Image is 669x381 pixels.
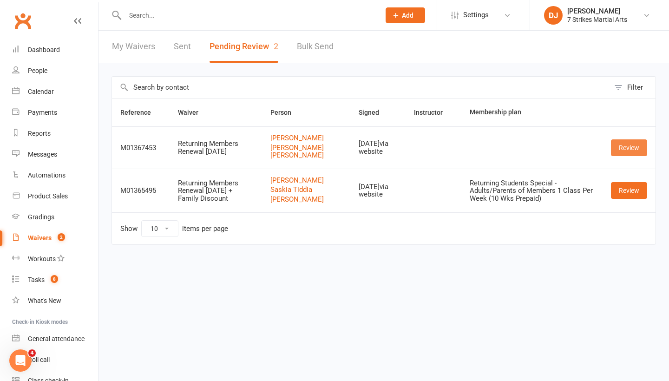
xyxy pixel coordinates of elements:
a: Sent [174,31,191,63]
div: items per page [182,225,228,233]
span: 2 [274,41,278,51]
div: DJ [544,6,563,25]
button: Person [270,107,302,118]
a: Automations [12,165,98,186]
span: Reference [120,109,161,116]
span: 8 [51,275,58,283]
div: People [28,67,47,74]
div: Messages [28,151,57,158]
button: Waiver [178,107,209,118]
div: Show [120,220,228,237]
button: Reference [120,107,161,118]
span: Instructor [414,109,453,116]
a: Saskia Tiddia [270,186,342,194]
div: Dashboard [28,46,60,53]
div: [DATE] via website [359,183,398,198]
div: Workouts [28,255,56,263]
a: Waivers 2 [12,228,98,249]
a: What's New [12,290,98,311]
div: Reports [28,130,51,137]
div: Returning Members Renewal [DATE] + Family Discount [178,179,254,203]
div: What's New [28,297,61,304]
a: [PERSON_NAME] [PERSON_NAME] [270,144,342,159]
a: Calendar [12,81,98,102]
span: Add [402,12,413,19]
a: Tasks 8 [12,269,98,290]
span: Signed [359,109,389,116]
div: Returning Members Renewal [DATE] [178,140,254,155]
span: Person [270,109,302,116]
div: Payments [28,109,57,116]
div: Waivers [28,234,52,242]
div: Calendar [28,88,54,95]
button: Add [386,7,425,23]
a: People [12,60,98,81]
a: General attendance kiosk mode [12,328,98,349]
a: Gradings [12,207,98,228]
button: Instructor [414,107,453,118]
a: Roll call [12,349,98,370]
a: [PERSON_NAME] [270,177,342,184]
a: Dashboard [12,39,98,60]
div: Gradings [28,213,54,221]
div: [DATE] via website [359,140,398,155]
div: Tasks [28,276,45,283]
div: Filter [627,82,643,93]
span: 4 [28,349,36,357]
div: General attendance [28,335,85,342]
a: Review [611,182,647,199]
span: Waiver [178,109,209,116]
button: Signed [359,107,389,118]
button: Pending Review2 [210,31,278,63]
a: Product Sales [12,186,98,207]
button: Filter [610,77,656,98]
a: My Waivers [112,31,155,63]
a: [PERSON_NAME] [270,196,342,204]
a: Clubworx [11,9,34,33]
div: M01365495 [120,187,161,195]
div: Product Sales [28,192,68,200]
th: Membership plan [461,99,603,126]
iframe: Intercom live chat [9,349,32,372]
span: Settings [463,5,489,26]
a: [PERSON_NAME] [270,134,342,142]
div: Returning Students Special - Adults/Parents of Members 1 Class Per Week (10 Wks Prepaid) [470,179,594,203]
a: Workouts [12,249,98,269]
div: 7 Strikes Martial Arts [567,15,627,24]
a: Review [611,139,647,156]
div: Roll call [28,356,50,363]
a: Messages [12,144,98,165]
div: [PERSON_NAME] [567,7,627,15]
span: 2 [58,233,65,241]
a: Reports [12,123,98,144]
input: Search by contact [112,77,610,98]
a: Bulk Send [297,31,334,63]
div: M01367453 [120,144,161,152]
div: Automations [28,171,66,179]
input: Search... [122,9,374,22]
a: Payments [12,102,98,123]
